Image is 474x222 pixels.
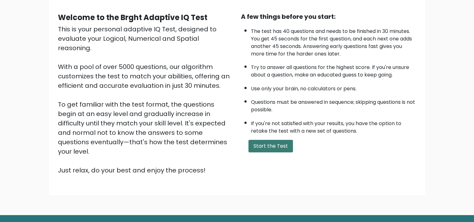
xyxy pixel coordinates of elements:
[251,82,416,92] li: Use only your brain, no calculators or pens.
[248,140,293,152] button: Start the Test
[251,95,416,114] li: Questions must be answered in sequence; skipping questions is not possible.
[241,12,416,21] div: A few things before you start:
[58,24,233,175] div: This is your personal adaptive IQ Test, designed to evaluate your Logical, Numerical and Spatial ...
[251,24,416,58] li: The test has 40 questions and needs to be finished in 30 minutes. You get 45 seconds for the firs...
[251,117,416,135] li: If you're not satisfied with your results, you have the option to retake the test with a new set ...
[251,61,416,79] li: Try to answer all questions for the highest score. If you're unsure about a question, make an edu...
[58,12,207,23] b: Welcome to the Brght Adaptive IQ Test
